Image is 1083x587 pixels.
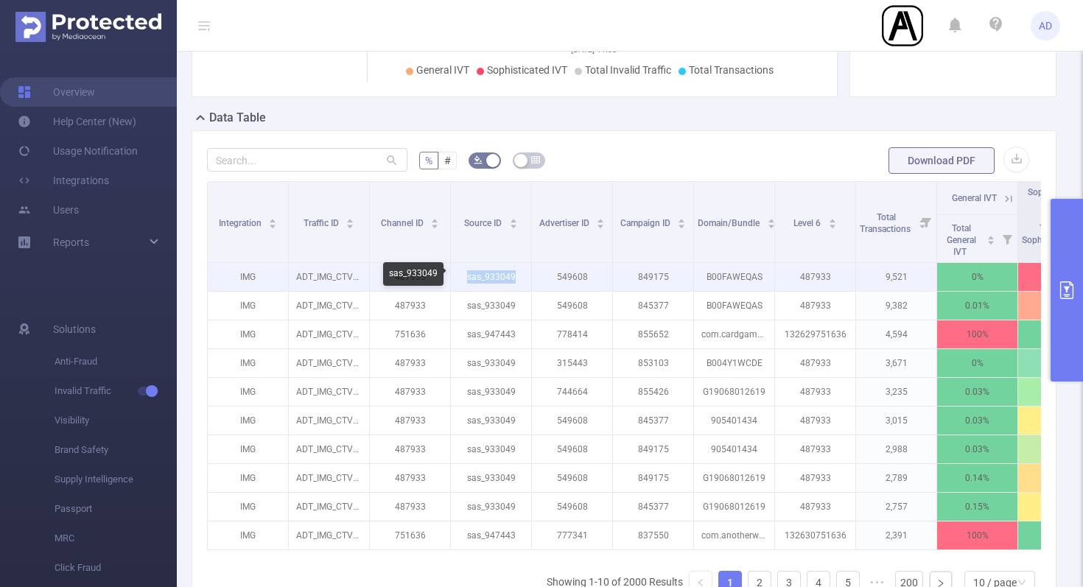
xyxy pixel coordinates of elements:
span: Sophisticated IVT [1028,187,1082,209]
p: sas_933049 [451,407,531,435]
p: IMG [208,263,288,291]
div: Sort [346,217,354,225]
p: IMG [208,407,288,435]
p: 9,382 [856,292,936,320]
p: 849175 [613,464,693,492]
i: icon: caret-up [346,217,354,221]
p: 2,391 [856,521,936,549]
p: IMG [208,320,288,348]
a: Overview [18,77,95,107]
p: G19068012619 [694,464,774,492]
button: Download PDF [889,147,995,174]
p: 487933 [370,435,450,463]
i: icon: left [696,578,705,587]
p: sas_933049 [451,349,531,377]
p: 853103 [613,349,693,377]
p: 845377 [613,407,693,435]
div: sas_933049 [383,262,444,286]
input: Search... [207,148,407,172]
p: 549608 [532,464,612,492]
span: MRC [55,524,177,553]
p: 0.03% [937,435,1017,463]
p: 837550 [613,521,693,549]
p: 487933 [370,493,450,521]
p: 487933 [775,493,855,521]
p: 487933 [370,464,450,492]
p: 487933 [775,292,855,320]
span: General IVT [416,64,469,76]
div: Sort [986,233,995,242]
p: sas_933049 [451,493,531,521]
span: Invalid Traffic [55,376,177,406]
i: icon: bg-colors [474,155,483,164]
p: 855426 [613,378,693,406]
i: icon: caret-up [828,217,836,221]
span: Integration [219,218,264,228]
p: G19068012619 [694,493,774,521]
p: 487933 [370,407,450,435]
p: sas_947443 [451,320,531,348]
i: icon: caret-up [509,217,517,221]
tspan: [DATE] 11:00 [571,45,617,55]
i: icon: caret-down [828,222,836,227]
span: Level 6 [793,218,823,228]
span: Total Sophisticated IVT [1022,223,1076,257]
p: ADT_IMG_CTV_Video [289,464,369,492]
span: Total Invalid Traffic [585,64,671,76]
p: 100% [937,320,1017,348]
p: sas_933049 [451,464,531,492]
p: 487933 [370,263,450,291]
span: Domain/Bundle [698,218,762,228]
p: sas_933049 [451,292,531,320]
a: Users [18,195,79,225]
p: 549608 [532,493,612,521]
span: Advertiser ID [539,218,592,228]
i: Filter menu [916,182,936,262]
p: 2,988 [856,435,936,463]
span: Solutions [53,314,96,344]
p: 132630751636 [775,521,855,549]
p: 100% [937,521,1017,549]
span: Supply Intelligence [55,465,177,494]
i: icon: caret-up [987,233,995,238]
h2: Data Table [209,109,266,127]
i: icon: caret-up [678,217,686,221]
p: ADT_IMG_CTV_Video [289,320,369,348]
i: icon: caret-down [509,222,517,227]
p: 549608 [532,435,612,463]
p: IMG [208,464,288,492]
p: 549608 [532,407,612,435]
p: 3,671 [856,349,936,377]
p: 0.15% [937,493,1017,521]
p: ADT_IMG_CTV_Video [289,263,369,291]
p: 849175 [613,263,693,291]
p: 4,594 [856,320,936,348]
p: ADT_IMG_CTV_Video [289,349,369,377]
p: sas_933049 [451,378,531,406]
a: Integrations [18,166,109,195]
span: Traffic ID [304,218,341,228]
span: Brand Safety [55,435,177,465]
i: icon: caret-up [767,217,775,221]
i: Filter menu [997,215,1017,262]
p: 778414 [532,320,612,348]
div: Sort [430,217,439,225]
p: B00FAWEQAS [694,263,774,291]
i: icon: table [531,155,540,164]
i: icon: caret-down [987,239,995,243]
i: icon: caret-down [678,222,686,227]
p: 751636 [370,521,450,549]
p: 487933 [370,349,450,377]
p: sas_947443 [451,521,531,549]
p: ADT_IMG_CTV_Video [289,493,369,521]
span: Channel ID [381,218,426,228]
i: icon: caret-up [597,217,605,221]
p: IMG [208,349,288,377]
span: Campaign ID [620,218,673,228]
p: 549608 [532,292,612,320]
p: 487933 [775,435,855,463]
div: Sort [509,217,518,225]
i: icon: caret-down [767,222,775,227]
p: ADT_IMG_CTV_Video [289,378,369,406]
p: ADT_IMG_CTV_Video [289,292,369,320]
